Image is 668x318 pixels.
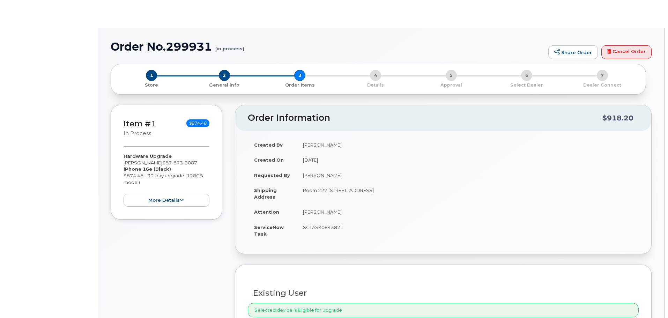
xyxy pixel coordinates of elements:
span: 1 [146,70,157,81]
td: SCTASK0843821 [297,220,639,241]
span: 3087 [183,160,197,165]
strong: Attention [254,209,279,215]
span: 873 [172,160,183,165]
a: Item #1 [124,119,156,128]
td: [PERSON_NAME] [297,137,639,153]
td: Room 227 [STREET_ADDRESS] [297,183,639,204]
strong: Created On [254,157,284,163]
p: General Info [190,82,260,88]
a: 1 Store [117,81,187,88]
h1: Order No.299931 [111,40,545,53]
div: [PERSON_NAME] $874.48 - 30-day upgrade (128GB model) [124,153,209,207]
small: (in process) [215,40,244,51]
strong: Created By [254,142,283,148]
small: in process [124,130,151,136]
div: Selected device is Eligible for upgrade [248,303,639,317]
td: [PERSON_NAME] [297,204,639,220]
h2: Order Information [248,113,602,123]
span: 2 [219,70,230,81]
div: $918.20 [602,111,633,125]
span: $874.48 [186,119,209,127]
strong: Hardware Upgrade [124,153,172,159]
a: 2 General Info [187,81,262,88]
p: Store [119,82,184,88]
strong: Requested By [254,172,290,178]
strong: ServiceNow Task [254,224,284,237]
a: Cancel Order [601,45,652,59]
button: more details [124,194,209,207]
a: Share Order [548,45,598,59]
span: 587 [162,160,197,165]
td: [PERSON_NAME] [297,168,639,183]
td: [DATE] [297,152,639,168]
strong: iPhone 16e (Black) [124,166,171,172]
h3: Existing User [253,289,633,297]
strong: Shipping Address [254,187,277,200]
